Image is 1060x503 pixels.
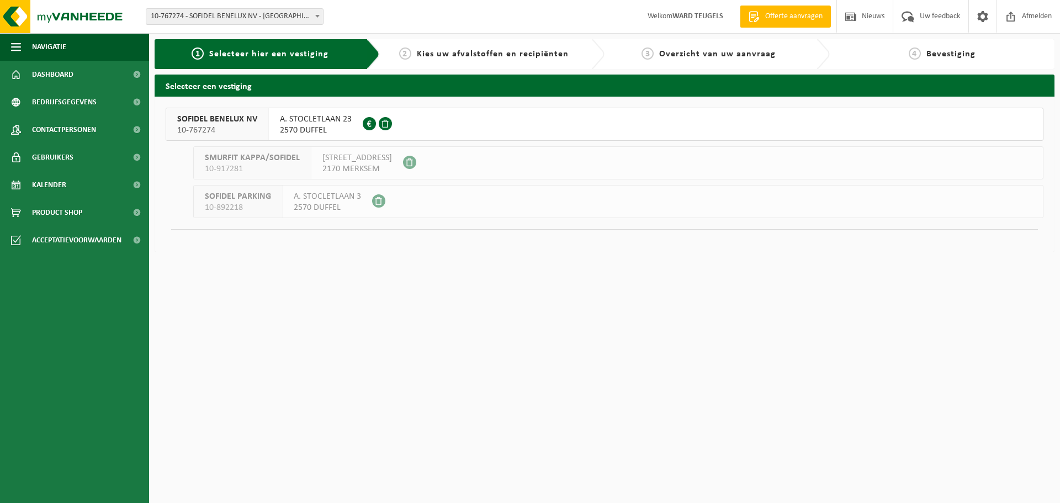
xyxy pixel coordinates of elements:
h2: Selecteer een vestiging [155,75,1054,96]
a: Offerte aanvragen [740,6,831,28]
span: Kalender [32,171,66,199]
span: A. STOCLETLAAN 23 [280,114,352,125]
strong: WARD TEUGELS [672,12,723,20]
span: 10-767274 - SOFIDEL BENELUX NV - DUFFEL [146,9,323,24]
span: Product Shop [32,199,82,226]
span: 10-892218 [205,202,271,213]
span: A. STOCLETLAAN 3 [294,191,361,202]
span: Overzicht van uw aanvraag [659,50,776,59]
span: Bedrijfsgegevens [32,88,97,116]
span: 10-917281 [205,163,300,174]
span: 10-767274 [177,125,257,136]
span: Bevestiging [926,50,976,59]
span: 2570 DUFFEL [280,125,352,136]
span: Gebruikers [32,144,73,171]
span: SOFIDEL PARKING [205,191,271,202]
span: Kies uw afvalstoffen en recipiënten [417,50,569,59]
span: Selecteer hier een vestiging [209,50,328,59]
span: 2 [399,47,411,60]
span: 2170 MERKSEM [322,163,392,174]
span: Contactpersonen [32,116,96,144]
span: Dashboard [32,61,73,88]
button: SOFIDEL BENELUX NV 10-767274 A. STOCLETLAAN 232570 DUFFEL [166,108,1043,141]
span: SOFIDEL BENELUX NV [177,114,257,125]
span: 3 [642,47,654,60]
span: 10-767274 - SOFIDEL BENELUX NV - DUFFEL [146,8,324,25]
span: Navigatie [32,33,66,61]
span: Offerte aanvragen [762,11,825,22]
span: 4 [909,47,921,60]
span: 1 [192,47,204,60]
span: SMURFIT KAPPA/SOFIDEL [205,152,300,163]
span: Acceptatievoorwaarden [32,226,121,254]
span: 2570 DUFFEL [294,202,361,213]
span: [STREET_ADDRESS] [322,152,392,163]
